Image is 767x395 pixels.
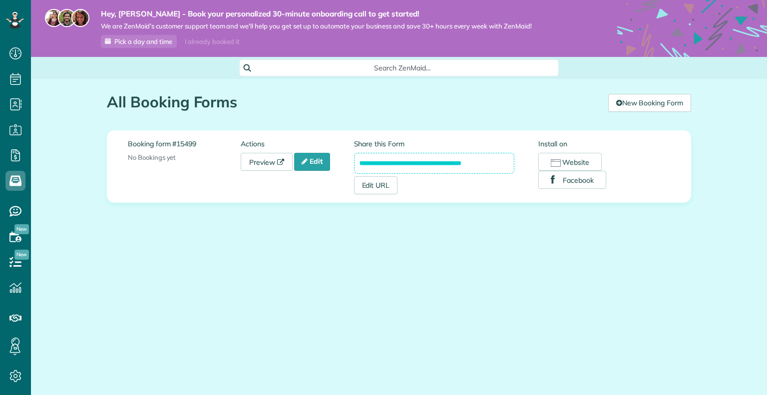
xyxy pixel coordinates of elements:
[58,9,76,27] img: jorge-587dff0eeaa6aab1f244e6dc62b8924c3b6ad411094392a53c71c6c4a576187d.jpg
[294,153,330,171] a: Edit
[101,9,532,19] strong: Hey, [PERSON_NAME] - Book your personalized 30-minute onboarding call to get started!
[241,139,354,149] label: Actions
[608,94,691,112] a: New Booking Form
[107,94,601,110] h1: All Booking Forms
[101,35,177,48] a: Pick a day and time
[14,250,29,260] span: New
[538,171,606,189] button: Facebook
[128,153,176,161] span: No Bookings yet
[538,153,602,171] button: Website
[128,139,241,149] label: Booking form #15499
[354,139,515,149] label: Share this Form
[179,35,245,48] div: I already booked it
[354,176,398,194] a: Edit URL
[14,224,29,234] span: New
[538,139,670,149] label: Install on
[45,9,63,27] img: maria-72a9807cf96188c08ef61303f053569d2e2a8a1cde33d635c8a3ac13582a053d.jpg
[114,37,172,45] span: Pick a day and time
[101,22,532,30] span: We are ZenMaid’s customer support team and we’ll help you get set up to automate your business an...
[71,9,89,27] img: michelle-19f622bdf1676172e81f8f8fba1fb50e276960ebfe0243fe18214015130c80e4.jpg
[241,153,293,171] a: Preview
